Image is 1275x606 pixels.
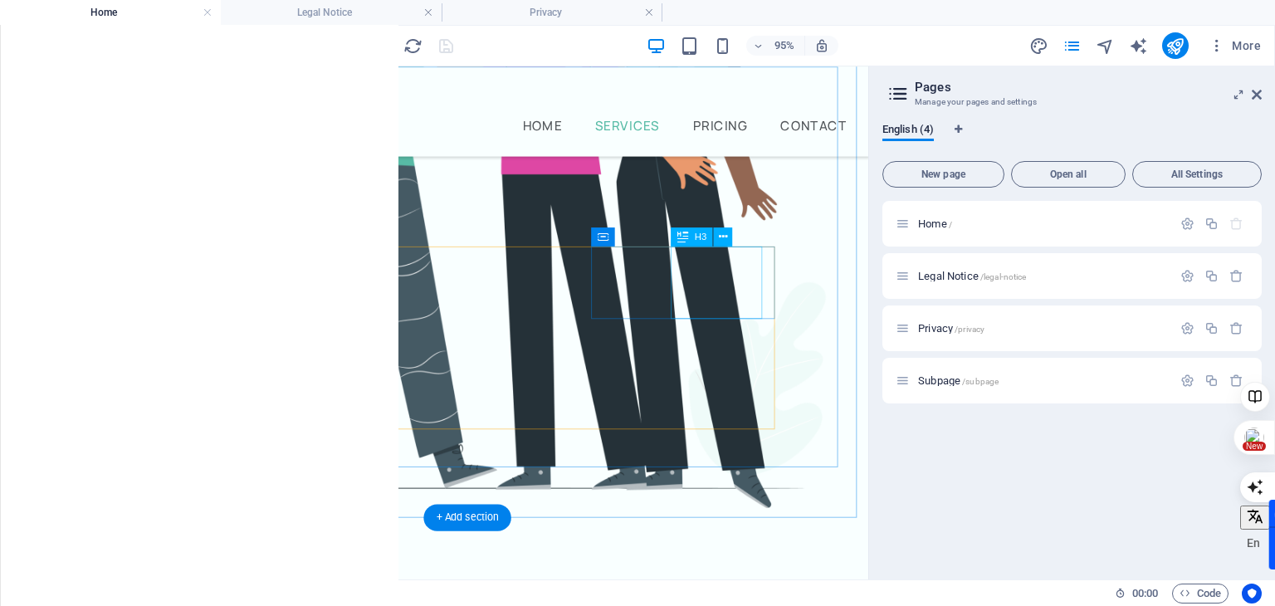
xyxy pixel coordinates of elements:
[1180,217,1194,231] div: Settings
[1180,321,1194,335] div: Settings
[1204,217,1219,231] div: Duplicate
[403,36,423,56] button: reload
[913,271,1172,281] div: Legal Notice/legal-notice
[1019,169,1118,179] span: Open all
[1204,374,1219,388] div: Duplicate
[694,232,706,242] span: H3
[1062,37,1082,56] i: Pages (Ctrl+Alt+S)
[771,36,798,56] h6: 95%
[882,120,934,143] span: English (4)
[1096,37,1115,56] i: Navigator
[918,374,999,387] span: Click to open page
[1229,321,1243,335] div: Remove
[814,38,829,53] i: On resize automatically adjust zoom level to fit chosen device.
[1144,587,1146,599] span: :
[1132,161,1262,188] button: All Settings
[1209,37,1261,54] span: More
[918,270,1026,282] span: Legal Notice
[1180,584,1221,604] span: Code
[913,218,1172,229] div: Home/
[1165,37,1185,56] i: Publish
[913,323,1172,334] div: Privacy/privacy
[913,375,1172,386] div: Subpage/subpage
[962,377,999,386] span: /subpage
[442,3,662,22] h4: Privacy
[746,36,805,56] button: 95%
[1229,269,1243,283] div: Remove
[980,272,1027,281] span: /legal-notice
[890,169,997,179] span: New page
[1062,36,1082,56] button: pages
[915,80,1262,95] h2: Pages
[1129,37,1148,56] i: AI Writer
[1204,269,1219,283] div: Duplicate
[423,505,510,531] div: + Add section
[1115,584,1159,604] h6: Session time
[1132,584,1158,604] span: 00 00
[1180,269,1194,283] div: Settings
[1129,36,1149,56] button: text_generator
[882,123,1262,154] div: Language Tabs
[1140,169,1254,179] span: All Settings
[955,325,984,334] span: /privacy
[1011,161,1126,188] button: Open all
[221,3,442,22] h4: Legal Notice
[1242,584,1262,604] button: Usercentrics
[1162,32,1189,59] button: publish
[1204,321,1219,335] div: Duplicate
[1029,36,1049,56] button: design
[882,161,1004,188] button: New page
[1180,374,1194,388] div: Settings
[915,95,1229,110] h3: Manage your pages and settings
[1229,374,1243,388] div: Remove
[403,37,423,56] i: Reload page
[1229,217,1243,231] div: The startpage cannot be deleted
[949,220,952,229] span: /
[1029,37,1048,56] i: Design (Ctrl+Alt+Y)
[918,217,952,230] span: Click to open page
[1172,584,1229,604] button: Code
[1096,36,1116,56] button: navigator
[918,322,984,335] span: Privacy
[1202,32,1268,59] button: More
